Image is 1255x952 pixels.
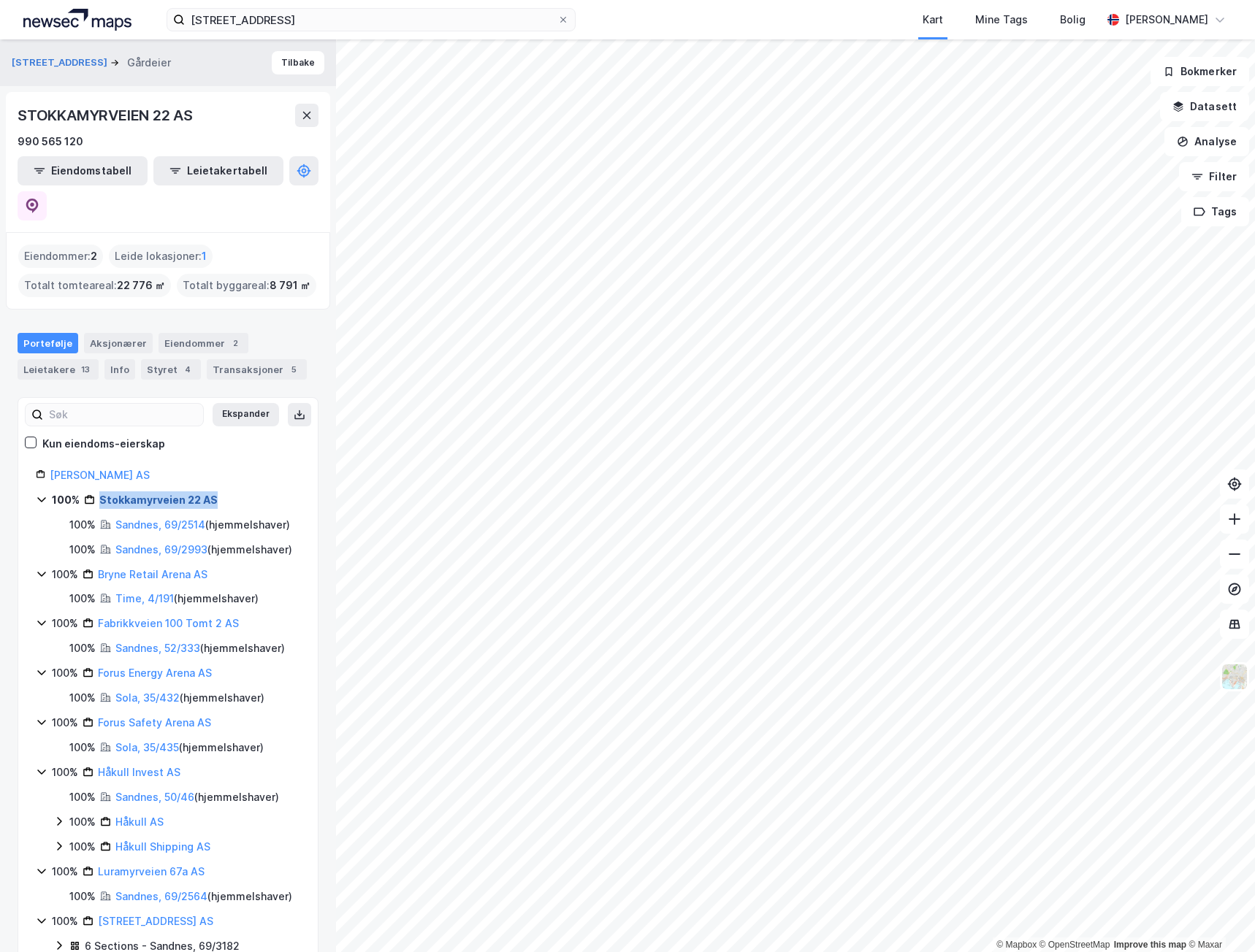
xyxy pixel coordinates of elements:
[1114,940,1186,950] a: Improve this map
[52,615,78,632] div: 100%
[52,566,78,583] div: 100%
[1179,162,1249,191] button: Filter
[228,336,243,350] div: 2
[98,766,180,778] a: Håkull Invest AS
[213,403,279,426] button: Ekspander
[18,333,78,353] div: Portefølje
[50,469,150,481] a: [PERSON_NAME] AS
[1221,663,1248,691] img: Z
[98,716,211,729] a: Forus Safety Arena AS
[69,590,96,607] div: 100%
[117,277,165,294] span: 22 776 ㎡
[69,888,96,905] div: 100%
[1060,11,1086,28] div: Bolig
[115,516,290,534] div: ( hjemmelshaver )
[69,640,96,657] div: 100%
[115,788,279,806] div: ( hjemmelshaver )
[98,865,205,878] a: Luramyrveien 67a AS
[153,156,283,185] button: Leietakertabell
[1181,197,1249,226] button: Tags
[1125,11,1208,28] div: [PERSON_NAME]
[115,791,194,803] a: Sandnes, 50/46
[99,494,218,506] a: Stokkamyrveien 22 AS
[69,788,96,806] div: 100%
[202,247,207,265] span: 1
[109,245,213,268] div: Leide lokasjoner :
[78,362,93,377] div: 13
[18,274,171,297] div: Totalt tomteareal :
[127,54,171,72] div: Gårdeier
[52,664,78,682] div: 100%
[84,333,153,353] div: Aksjonærer
[98,617,239,629] a: Fabrikkveien 100 Tomt 2 AS
[91,247,97,265] span: 2
[69,516,96,534] div: 100%
[272,51,324,74] button: Tilbake
[115,741,179,753] a: Sola, 35/435
[18,156,148,185] button: Eiendomstabell
[52,913,78,930] div: 100%
[115,691,180,704] a: Sola, 35/432
[1182,882,1255,952] iframe: Chat Widget
[115,518,205,531] a: Sandnes, 69/2514
[1164,127,1249,156] button: Analyse
[115,815,164,828] a: Håkull AS
[115,888,292,905] div: ( hjemmelshaver )
[286,362,301,377] div: 5
[69,813,96,831] div: 100%
[69,838,96,856] div: 100%
[115,739,264,756] div: ( hjemmelshaver )
[1160,92,1249,121] button: Datasett
[18,359,99,380] div: Leietakere
[104,359,135,380] div: Info
[923,11,943,28] div: Kart
[43,404,203,426] input: Søk
[115,642,200,654] a: Sandnes, 52/333
[185,9,557,31] input: Søk på adresse, matrikkel, gårdeiere, leietakere eller personer
[159,333,248,353] div: Eiendommer
[996,940,1037,950] a: Mapbox
[177,274,316,297] div: Totalt byggareal :
[52,714,78,732] div: 100%
[115,590,259,607] div: ( hjemmelshaver )
[115,890,207,902] a: Sandnes, 69/2564
[207,359,307,380] div: Transaksjoner
[98,568,207,580] a: Bryne Retail Arena AS
[52,863,78,880] div: 100%
[23,9,131,31] img: logo.a4113a55bc3d86da70a041830d287a7e.svg
[270,277,310,294] span: 8 791 ㎡
[115,543,207,556] a: Sandnes, 69/2993
[141,359,201,380] div: Styret
[115,689,264,707] div: ( hjemmelshaver )
[115,640,285,657] div: ( hjemmelshaver )
[180,362,195,377] div: 4
[115,592,174,604] a: Time, 4/191
[18,133,83,150] div: 990 565 120
[42,435,165,453] div: Kun eiendoms-eierskap
[69,541,96,558] div: 100%
[52,764,78,781] div: 100%
[98,915,213,927] a: [STREET_ADDRESS] AS
[18,104,196,127] div: STOKKAMYRVEIEN 22 AS
[69,739,96,756] div: 100%
[115,541,292,558] div: ( hjemmelshaver )
[1151,57,1249,86] button: Bokmerker
[52,491,80,509] div: 100%
[115,840,210,853] a: Håkull Shipping AS
[975,11,1028,28] div: Mine Tags
[12,55,110,70] button: [STREET_ADDRESS]
[1040,940,1110,950] a: OpenStreetMap
[18,245,103,268] div: Eiendommer :
[98,667,212,679] a: Forus Energy Arena AS
[69,689,96,707] div: 100%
